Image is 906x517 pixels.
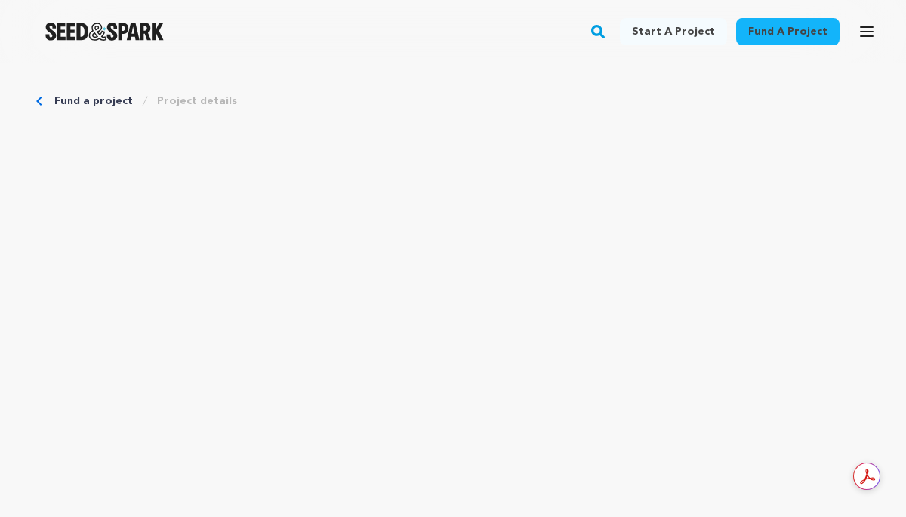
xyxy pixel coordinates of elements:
[45,23,164,41] img: Seed&Spark Logo Dark Mode
[54,94,133,109] a: Fund a project
[36,94,870,109] div: Breadcrumb
[45,23,164,41] a: Seed&Spark Homepage
[620,18,727,45] a: Start a project
[736,18,840,45] a: Fund a project
[157,94,237,109] a: Project details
